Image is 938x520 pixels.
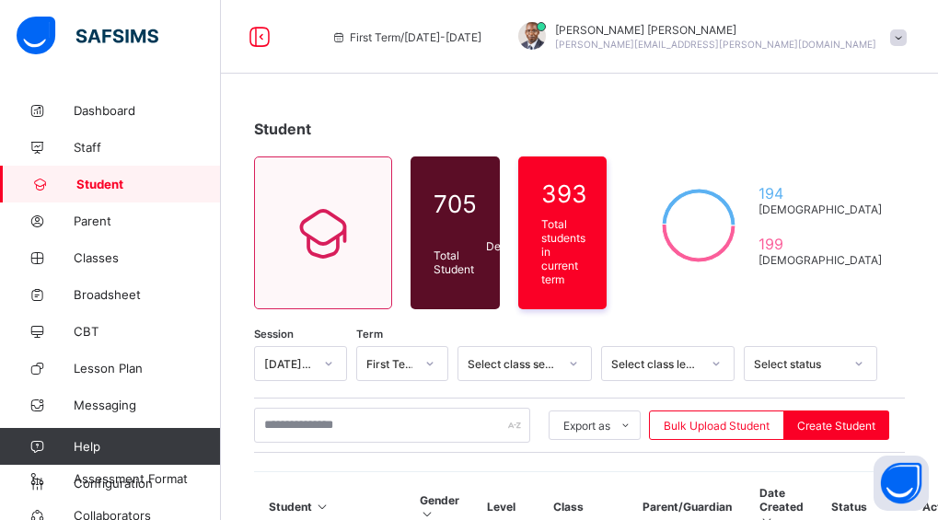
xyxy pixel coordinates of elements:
span: Student [254,120,311,138]
span: Term [356,328,383,341]
span: Dashboard [74,103,221,118]
span: [PERSON_NAME] [PERSON_NAME] [555,23,876,37]
span: Active Student [486,181,550,209]
span: [PERSON_NAME][EMAIL_ADDRESS][PERSON_NAME][DOMAIN_NAME] [555,39,876,50]
span: Staff [74,140,221,155]
div: Select class level [611,357,701,371]
span: Export as [563,419,610,433]
span: session/term information [331,30,481,44]
span: Parent [74,214,221,228]
span: Classes [74,250,221,265]
div: First Term [366,357,415,371]
span: CBT [74,324,221,339]
div: Select class section [468,357,557,371]
span: [DEMOGRAPHIC_DATA] [759,202,882,216]
span: [DEMOGRAPHIC_DATA] [759,253,882,267]
span: Bulk Upload Student [664,419,770,433]
span: Total students in current term [541,217,587,286]
i: Sort in Ascending Order [315,500,330,514]
span: 194 [759,184,882,202]
span: Student [76,177,221,191]
span: Session [254,328,294,341]
span: 199 [759,235,882,253]
span: Help [74,439,220,454]
span: 705 [434,190,477,218]
button: Open asap [874,456,929,511]
span: Configuration [74,476,220,491]
div: Paul-EgieyeMichael [500,22,916,52]
div: [DATE]-[DATE] [264,357,313,371]
div: Total Student [429,244,481,281]
img: safsims [17,17,158,55]
span: Create Student [797,419,875,433]
span: Lesson Plan [74,361,221,376]
span: Deactivated Student [486,239,550,267]
div: Select status [754,357,843,371]
span: Broadsheet [74,287,221,302]
span: Messaging [74,398,221,412]
span: 393 [541,179,587,208]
